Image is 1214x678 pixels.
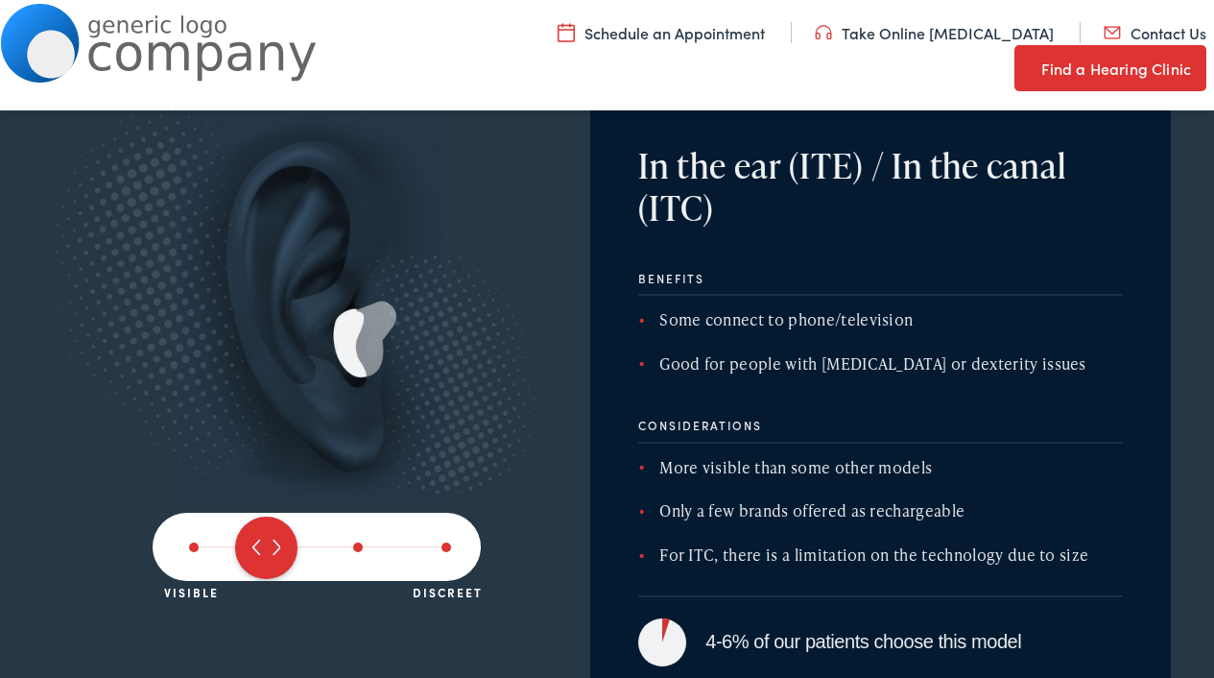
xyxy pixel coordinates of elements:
div: Benefits [638,272,1123,296]
li: Only a few brands offered as rechargeable [638,498,1123,523]
div: Discreet [413,581,483,599]
li: For ITC, there is a limitation on the technology due to size [638,543,1123,568]
div: 4-6% of our patients choose this model [705,626,1123,657]
div: Considerations [638,419,1123,443]
a: Find a Hearing Clinic [1014,45,1206,91]
li: More visible than some other models [638,455,1123,480]
a: Contact Us [1104,22,1206,43]
li: Some connect to phone/television [638,307,1123,332]
a: Schedule an Appointment [558,22,765,43]
img: utility icon [1104,22,1121,43]
img: utility icon [815,22,832,43]
img: utility icon [558,22,575,43]
h2: In the ear (ITE) / In the canal (ITC) [638,145,1123,228]
li: Good for people with [MEDICAL_DATA] or dexterity issues [638,351,1123,376]
a: Take Online [MEDICAL_DATA] [815,22,1054,43]
img: utility icon [1014,57,1032,80]
div: Visible [164,581,219,599]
